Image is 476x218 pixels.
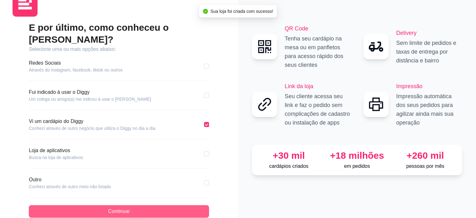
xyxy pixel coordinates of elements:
[285,34,351,69] p: Tenha seu cardápio na mesa ou em panfletos para acesso rápido dos seus clientes
[29,67,123,73] article: Através do instagram, facebook, tiktok ou outros
[210,9,273,14] span: Sua loja foi criada com sucesso!
[396,29,462,37] h2: Delivery
[325,162,389,170] p: em pedidos
[285,24,351,33] h2: QR Code
[29,45,209,53] article: Selecione uma ou mais opções abaixo:
[396,92,462,127] p: Impressão automática dos seus pedidos para agilizar ainda mais sua operação
[29,183,111,190] article: Conheci através de outro meio não listado
[29,176,111,183] article: Outro
[394,162,457,170] p: pessoas por mês
[29,154,83,161] article: Busca na loja de aplicativos
[29,96,151,102] article: Um colega ou amigo(a) me indicou à usar o [PERSON_NAME]
[108,208,130,215] span: Continuar
[257,150,320,161] div: +30 mil
[325,150,389,161] div: +18 milhões
[29,88,151,96] article: Fui indicado à usar o Diggy
[394,150,457,161] div: +260 mil
[396,39,462,65] p: Sem limite de pedidos e taxas de entrega por distância e bairro
[257,162,320,170] p: cardápios criados
[29,22,209,45] h2: E por último, como conheceu o [PERSON_NAME]?
[285,92,351,127] p: Seu cliente acessa seu link e faz o pedido sem complicações de cadastro ou instalação de apps
[29,205,209,218] button: Continuar
[396,82,462,91] h2: Impressão
[29,59,123,67] article: Redes Sociais
[29,147,83,154] article: Loja de aplicativos
[29,125,155,131] article: Conheci através de outro negócio que utiliza o Diggy no dia a dia
[29,118,155,125] article: Vi um cardápio do Diggy
[203,9,208,14] span: check-circle
[285,82,351,91] h2: Link da loja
